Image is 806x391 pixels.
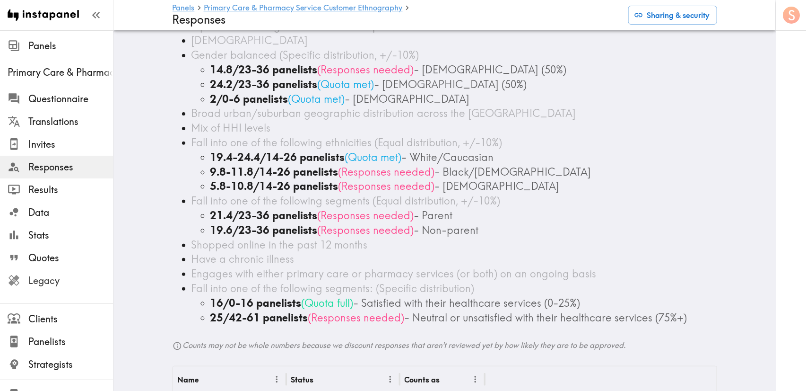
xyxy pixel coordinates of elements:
span: Questionnaire [28,92,113,106]
span: - Non-parent [414,223,479,237]
button: Menu [269,372,284,387]
span: - White/Caucasian [402,151,494,164]
span: - Parent [414,209,453,222]
div: Name [178,375,199,384]
div: Status [291,375,314,384]
span: Clients [28,312,113,326]
span: Engages with either primary care or pharmacy services (or both) on an ongoing basis [191,267,597,280]
span: Legacy [28,274,113,287]
span: Fall into one of the following segments: (Specific distribution) [191,282,475,295]
span: ( Responses needed ) [318,63,414,76]
a: Primary Care & Pharmacy Service Customer Ethnography [204,4,403,13]
span: ( Quota met ) [288,92,345,106]
b: 16/0-16 panelists [210,296,302,310]
span: S [789,7,796,24]
span: Stats [28,229,113,242]
span: Shopped online in the past 12 months [191,238,368,251]
button: Sharing & security [628,6,717,25]
span: Translations [28,115,113,128]
span: - [DEMOGRAPHIC_DATA] (50%) [414,63,567,76]
span: - Satisfied with their healthcare services (0-25%) [354,296,581,310]
span: - [DEMOGRAPHIC_DATA] [435,179,560,193]
span: - Black/[DEMOGRAPHIC_DATA] [435,165,591,178]
span: Gender balanced (Specific distribution, +/-10%) [191,48,419,62]
button: Sort [200,372,215,387]
span: ( Responses needed ) [338,179,435,193]
span: Panels [28,39,113,53]
b: 5.8-10.8/14-26 panelists [210,179,338,193]
span: ( Quota full ) [302,296,354,310]
span: Fall into one of the following segments (Equal distribution, +/-10%) [191,194,501,207]
b: 21.4/23-36 panelists [210,209,318,222]
span: Fall into one of the following ethnicities (Equal distribution, +/-10%) [191,136,503,149]
span: Quotes [28,251,113,265]
b: 14.8/23-36 panelists [210,63,318,76]
button: S [782,6,801,25]
button: Menu [383,372,398,387]
span: Mix of HHI levels [191,121,271,134]
span: - [DEMOGRAPHIC_DATA] [345,92,470,106]
span: Responses [28,160,113,174]
span: Strategists [28,358,113,371]
b: 19.4-24.4/14-26 panelists [210,151,345,164]
span: Results [28,183,113,196]
span: Have a chronic illness [191,252,295,266]
a: Panels [173,4,195,13]
span: Open to discussing their healthcare experiences [191,19,420,33]
span: ( Responses needed ) [338,165,435,178]
button: Sort [315,372,329,387]
span: [DEMOGRAPHIC_DATA] [191,34,308,47]
span: ( Responses needed ) [318,209,414,222]
span: Panelists [28,335,113,348]
b: 24.2/23-36 panelists [210,78,318,91]
span: ( Responses needed ) [308,311,405,324]
h4: Responses [173,13,621,27]
b: 19.6/23-36 panelists [210,223,318,237]
span: Broad urban/suburban geographic distribution across the [GEOGRAPHIC_DATA] [191,107,576,120]
b: 2/0-6 panelists [210,92,288,106]
span: Invites [28,138,113,151]
button: Sort [441,372,456,387]
b: 25/42-61 panelists [210,311,308,324]
span: ( Quota met ) [318,78,374,91]
span: ( Quota met ) [345,151,402,164]
span: - [DEMOGRAPHIC_DATA] (50%) [374,78,527,91]
div: Counts as [405,375,440,384]
span: ( Responses needed ) [318,223,414,237]
button: Menu [468,372,483,387]
span: Data [28,206,113,219]
h6: Counts may not be whole numbers because we discount responses that aren't reviewed yet by how lik... [173,340,717,351]
span: - Neutral or unsatisfied with their healthcare services (75%+) [405,311,687,324]
b: 9.8-11.8/14-26 panelists [210,165,338,178]
span: Primary Care & Pharmacy Service Customer Ethnography [8,66,113,79]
